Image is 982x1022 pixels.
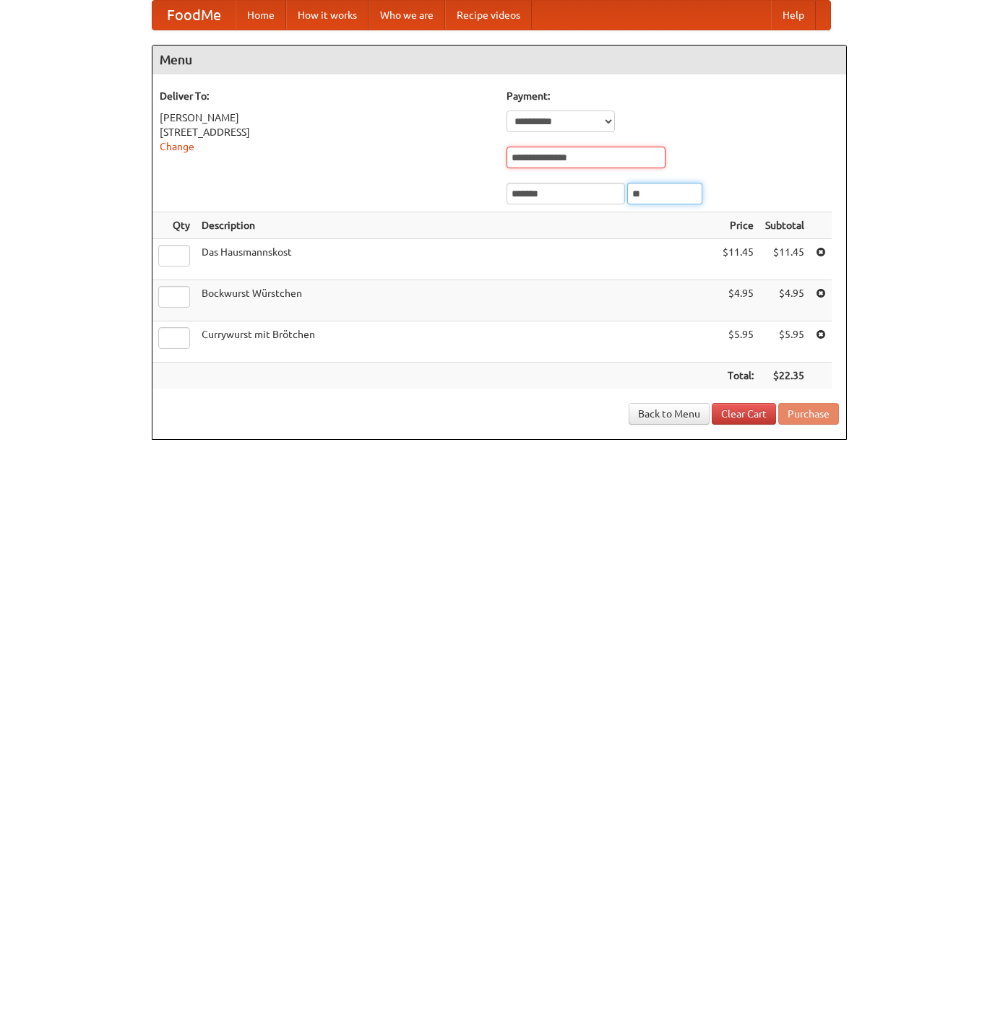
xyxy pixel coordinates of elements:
h4: Menu [152,46,846,74]
a: Clear Cart [712,403,776,425]
td: $5.95 [717,321,759,363]
td: $11.45 [759,239,810,280]
a: Home [236,1,286,30]
td: $5.95 [759,321,810,363]
th: Description [196,212,717,239]
a: Who we are [369,1,445,30]
h5: Deliver To: [160,89,492,103]
div: [PERSON_NAME] [160,111,492,125]
a: FoodMe [152,1,236,30]
a: Recipe videos [445,1,532,30]
div: [STREET_ADDRESS] [160,125,492,139]
td: $11.45 [717,239,759,280]
a: Change [160,141,194,152]
td: $4.95 [717,280,759,321]
th: Price [717,212,759,239]
td: Bockwurst Würstchen [196,280,717,321]
th: Total: [717,363,759,389]
td: Das Hausmannskost [196,239,717,280]
th: $22.35 [759,363,810,389]
a: Back to Menu [629,403,710,425]
button: Purchase [778,403,839,425]
h5: Payment: [507,89,839,103]
th: Subtotal [759,212,810,239]
th: Qty [152,212,196,239]
td: Currywurst mit Brötchen [196,321,717,363]
td: $4.95 [759,280,810,321]
a: How it works [286,1,369,30]
a: Help [771,1,816,30]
